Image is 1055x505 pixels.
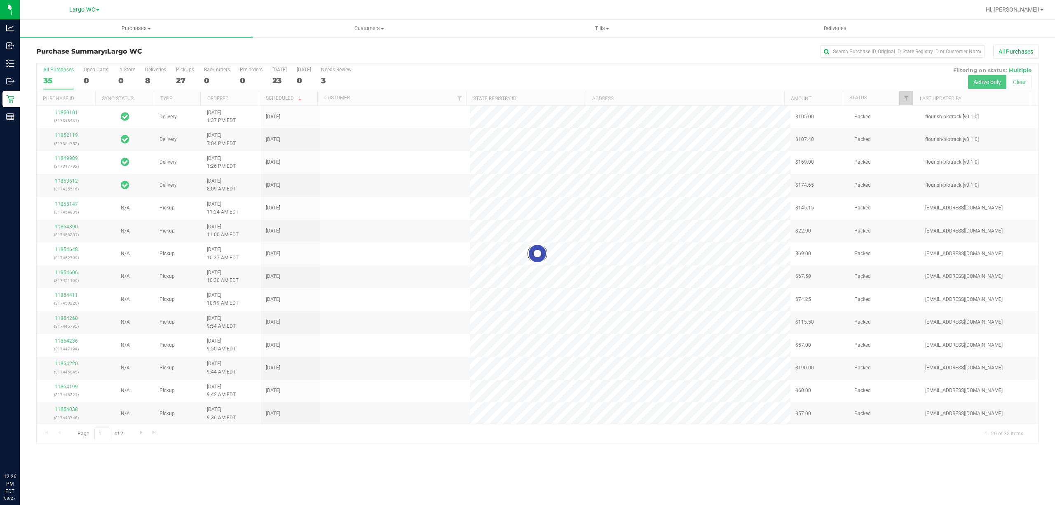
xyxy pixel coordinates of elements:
inline-svg: Analytics [6,24,14,32]
p: 08/27 [4,495,16,501]
a: Tills [485,20,718,37]
span: Tills [486,25,718,32]
p: 12:26 PM EDT [4,473,16,495]
iframe: Resource center [8,439,33,464]
inline-svg: Outbound [6,77,14,85]
inline-svg: Reports [6,113,14,121]
a: Customers [253,20,485,37]
button: All Purchases [993,45,1039,59]
h3: Purchase Summary: [36,48,370,55]
span: Deliveries [813,25,858,32]
inline-svg: Inventory [6,59,14,68]
inline-svg: Inbound [6,42,14,50]
a: Deliveries [719,20,952,37]
input: Search Purchase ID, Original ID, State Registry ID or Customer Name... [820,45,985,58]
span: Largo WC [107,47,142,55]
span: Customers [253,25,485,32]
span: Hi, [PERSON_NAME]! [986,6,1039,13]
span: Largo WC [69,6,95,13]
a: Purchases [20,20,253,37]
span: Purchases [20,25,253,32]
inline-svg: Retail [6,95,14,103]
